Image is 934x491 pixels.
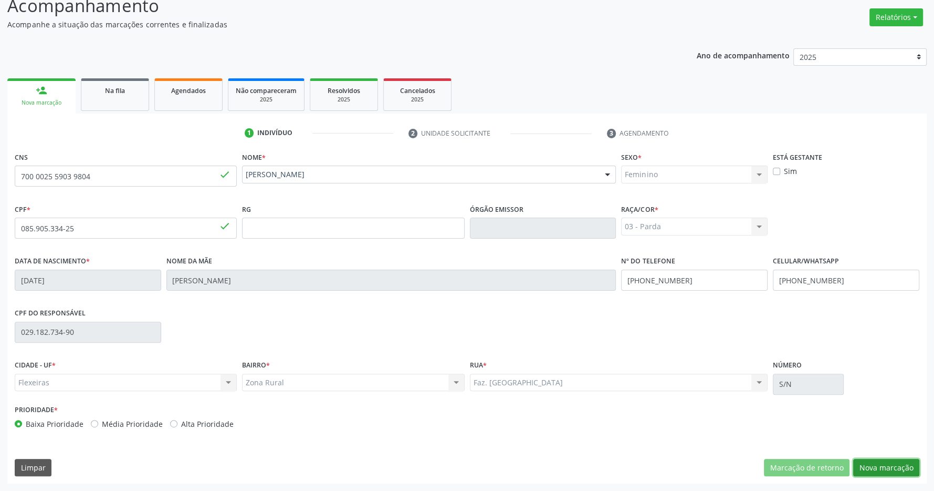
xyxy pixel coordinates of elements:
[236,86,297,95] span: Não compareceram
[15,201,30,218] label: CPF
[166,253,212,270] label: Nome da mãe
[15,305,86,322] label: CPF do responsável
[773,270,919,291] input: (__) _____-_____
[318,96,370,104] div: 2025
[697,48,790,62] p: Ano de acompanhamento
[242,149,266,166] label: Nome
[621,253,675,270] label: Nº do Telefone
[470,357,487,374] label: Rua
[15,149,28,166] label: CNS
[105,86,125,95] span: Na fila
[773,357,802,374] label: Número
[784,166,797,177] label: Sim
[15,99,68,107] div: Nova marcação
[219,169,230,180] span: done
[621,201,658,218] label: Raça/cor
[15,253,90,270] label: Data de nascimento
[7,19,651,30] p: Acompanhe a situação das marcações correntes e finalizadas
[219,220,230,232] span: done
[102,418,163,429] label: Média Prioridade
[242,201,251,218] label: RG
[853,459,919,477] button: Nova marcação
[246,169,594,180] span: [PERSON_NAME]
[869,8,923,26] button: Relatórios
[400,86,435,95] span: Cancelados
[257,128,292,138] div: Indivíduo
[621,149,642,166] label: Sexo
[391,96,444,104] div: 2025
[26,418,83,429] label: Baixa Prioridade
[15,322,161,343] input: ___.___.___-__
[236,96,297,104] div: 2025
[245,128,254,138] div: 1
[242,357,270,374] label: BAIRRO
[15,402,58,418] label: Prioridade
[15,270,161,291] input: __/__/____
[773,253,839,270] label: Celular/WhatsApp
[773,149,822,166] label: Está gestante
[15,357,56,374] label: CIDADE - UF
[171,86,206,95] span: Agendados
[328,86,360,95] span: Resolvidos
[764,459,849,477] button: Marcação de retorno
[36,85,47,96] div: person_add
[470,201,523,218] label: Órgão emissor
[621,270,768,291] input: (__) _____-_____
[181,418,234,429] label: Alta Prioridade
